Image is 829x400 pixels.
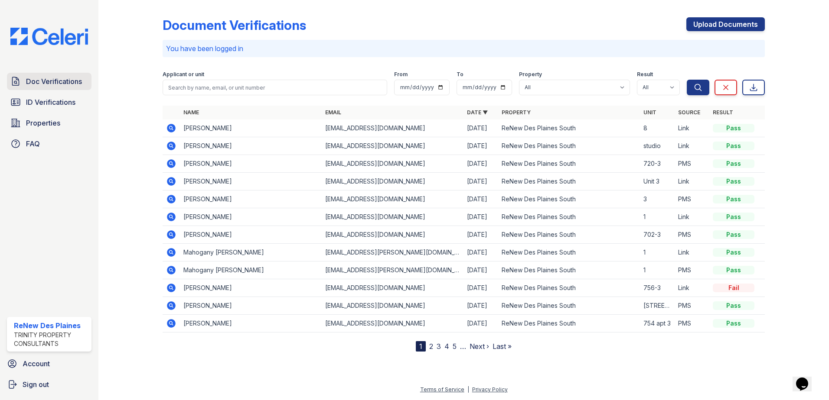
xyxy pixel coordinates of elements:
td: studio [640,137,675,155]
td: [PERSON_NAME] [180,279,322,297]
div: Pass [713,319,754,328]
td: [EMAIL_ADDRESS][DOMAIN_NAME] [322,208,463,226]
td: [DATE] [463,137,498,155]
td: 756-3 [640,279,675,297]
td: 720-3 [640,155,675,173]
td: [DATE] [463,261,498,279]
a: Last » [493,342,512,351]
td: Link [675,208,709,226]
td: [STREET_ADDRESS] [640,297,675,315]
td: [EMAIL_ADDRESS][DOMAIN_NAME] [322,155,463,173]
td: [EMAIL_ADDRESS][DOMAIN_NAME] [322,279,463,297]
td: 702-3 [640,226,675,244]
td: [PERSON_NAME] [180,155,322,173]
td: [DATE] [463,315,498,332]
td: [PERSON_NAME] [180,208,322,226]
input: Search by name, email, or unit number [163,80,387,95]
td: Link [675,244,709,261]
a: 5 [453,342,457,351]
a: Result [713,109,733,116]
span: Account [23,358,50,369]
a: 2 [429,342,433,351]
label: From [394,71,408,78]
span: Sign out [23,379,49,390]
td: [PERSON_NAME] [180,137,322,155]
label: Applicant or unit [163,71,204,78]
a: Account [3,355,95,372]
div: Pass [713,124,754,132]
a: Sign out [3,376,95,393]
div: Pass [713,301,754,310]
a: Doc Verifications [7,73,91,90]
a: Terms of Service [420,386,464,393]
td: [EMAIL_ADDRESS][PERSON_NAME][DOMAIN_NAME] [322,244,463,261]
td: [PERSON_NAME] [180,190,322,208]
td: 3 [640,190,675,208]
td: [PERSON_NAME] [180,297,322,315]
a: Properties [7,114,91,132]
a: Privacy Policy [472,386,508,393]
td: ReNew Des Plaines South [498,137,640,155]
td: ReNew Des Plaines South [498,297,640,315]
a: Unit [643,109,656,116]
div: Pass [713,142,754,150]
div: Document Verifications [163,17,306,33]
td: 754 apt 3 [640,315,675,332]
td: [EMAIL_ADDRESS][DOMAIN_NAME] [322,297,463,315]
td: [EMAIL_ADDRESS][DOMAIN_NAME] [322,190,463,208]
td: ReNew Des Plaines South [498,261,640,279]
td: ReNew Des Plaines South [498,208,640,226]
div: | [467,386,469,393]
div: Pass [713,248,754,257]
a: ID Verifications [7,94,91,111]
div: ReNew Des Plaines [14,320,88,331]
a: Upload Documents [686,17,765,31]
td: [DATE] [463,279,498,297]
a: FAQ [7,135,91,152]
label: Result [637,71,653,78]
span: FAQ [26,139,40,149]
td: Link [675,119,709,137]
td: PMS [675,226,709,244]
td: [EMAIL_ADDRESS][DOMAIN_NAME] [322,137,463,155]
td: [DATE] [463,297,498,315]
div: Fail [713,284,754,292]
div: Pass [713,159,754,168]
span: ID Verifications [26,97,75,107]
a: Name [183,109,199,116]
a: Email [325,109,341,116]
div: Pass [713,266,754,274]
td: ReNew Des Plaines South [498,119,640,137]
td: [DATE] [463,173,498,190]
span: Properties [26,118,60,128]
td: [DATE] [463,208,498,226]
div: Pass [713,195,754,203]
td: ReNew Des Plaines South [498,244,640,261]
td: [DATE] [463,226,498,244]
p: You have been logged in [166,43,761,54]
td: [EMAIL_ADDRESS][PERSON_NAME][DOMAIN_NAME] [322,261,463,279]
td: Mahogany [PERSON_NAME] [180,261,322,279]
img: CE_Logo_Blue-a8612792a0a2168367f1c8372b55b34899dd931a85d93a1a3d3e32e68fde9ad4.png [3,28,95,45]
td: [EMAIL_ADDRESS][DOMAIN_NAME] [322,119,463,137]
td: 1 [640,208,675,226]
td: PMS [675,297,709,315]
td: Unit 3 [640,173,675,190]
td: 1 [640,244,675,261]
td: PMS [675,315,709,332]
a: Property [502,109,531,116]
td: [EMAIL_ADDRESS][DOMAIN_NAME] [322,226,463,244]
td: [PERSON_NAME] [180,119,322,137]
td: ReNew Des Plaines South [498,226,640,244]
td: [PERSON_NAME] [180,173,322,190]
td: ReNew Des Plaines South [498,173,640,190]
div: Trinity Property Consultants [14,331,88,348]
td: ReNew Des Plaines South [498,279,640,297]
span: … [460,341,466,352]
td: [EMAIL_ADDRESS][DOMAIN_NAME] [322,315,463,332]
div: Pass [713,177,754,186]
td: [PERSON_NAME] [180,226,322,244]
td: [DATE] [463,155,498,173]
td: Mahogany [PERSON_NAME] [180,244,322,261]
